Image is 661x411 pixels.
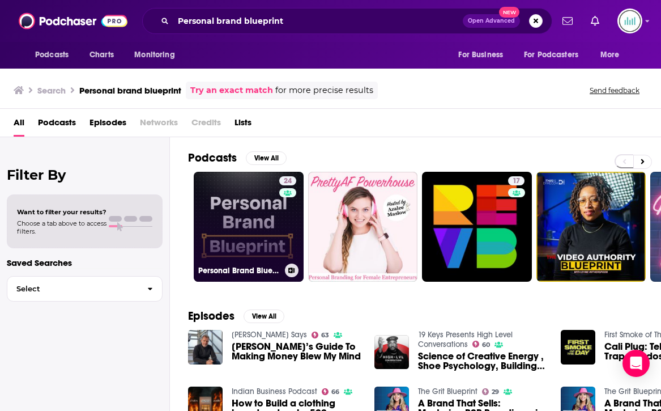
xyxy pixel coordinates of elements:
[17,219,106,235] span: Choose a tab above to access filters.
[173,12,463,30] input: Search podcasts, credits, & more...
[617,9,642,33] img: User Profile
[284,176,292,187] span: 24
[508,176,524,185] a: 17
[321,333,329,338] span: 63
[7,167,163,183] h2: Filter By
[418,330,513,349] a: 19 Keys Presents High Level Conversations
[374,335,409,370] img: Science of Creative Energy , Shoe Psychology, Building Super Brands , 8 Figure Luxury Empires wit...
[244,310,284,323] button: View All
[188,151,237,165] h2: Podcasts
[450,44,517,66] button: open menu
[134,47,174,63] span: Monitoring
[191,113,221,137] span: Credits
[198,266,280,276] h3: Personal Brand Blueprint
[232,342,361,361] span: [PERSON_NAME]’s Guide To Making Money Blew My Mind
[89,113,126,137] a: Episodes
[331,389,339,395] span: 66
[418,387,477,396] a: The Grit Blueprint
[232,387,317,396] a: Indian Business Podcast
[232,330,307,340] a: Simon Says
[142,8,552,34] div: Search podcasts, credits, & more...
[472,341,491,348] a: 60
[617,9,642,33] button: Show profile menu
[513,176,520,187] span: 17
[194,172,304,282] a: 24Personal Brand Blueprint
[37,85,66,96] h3: Search
[14,113,24,137] a: All
[600,47,620,63] span: More
[7,276,163,302] button: Select
[35,47,69,63] span: Podcasts
[17,208,106,216] span: Want to filter your results?
[312,332,330,338] a: 63
[89,47,114,63] span: Charts
[322,388,340,395] a: 66
[19,10,127,32] img: Podchaser - Follow, Share and Rate Podcasts
[463,14,520,28] button: Open AdvancedNew
[188,151,287,165] a: PodcastsView All
[617,9,642,33] span: Logged in as podglomerate
[482,388,500,395] a: 29
[7,285,138,293] span: Select
[188,309,284,323] a: EpisodesView All
[82,44,121,66] a: Charts
[275,84,373,97] span: for more precise results
[586,11,604,31] a: Show notifications dropdown
[422,172,532,282] a: 17
[561,330,595,365] img: Cali Plug: Telegram is Dead, Trap Condos, Disrupting the Industry, Million$ on Snapchat
[234,113,251,137] a: Lists
[126,44,189,66] button: open menu
[140,113,178,137] span: Networks
[492,389,499,395] span: 29
[524,47,578,63] span: For Podcasters
[38,113,76,137] a: Podcasts
[188,330,223,365] img: Iman Gadzhi’s Guide To Making Money Blew My Mind
[79,85,181,96] h3: Personal brand blueprint
[499,7,519,18] span: New
[517,44,595,66] button: open menu
[622,350,650,377] div: Open Intercom Messenger
[468,18,515,24] span: Open Advanced
[592,44,634,66] button: open menu
[418,351,547,371] a: Science of Creative Energy , Shoe Psychology, Building Super Brands , 8 Figure Luxury Empires wit...
[27,44,83,66] button: open menu
[458,47,503,63] span: For Business
[232,342,361,361] a: Iman Gadzhi’s Guide To Making Money Blew My Mind
[246,151,287,165] button: View All
[190,84,273,97] a: Try an exact match
[7,257,163,268] p: Saved Searches
[188,309,234,323] h2: Episodes
[279,176,296,185] a: 24
[586,86,643,95] button: Send feedback
[558,11,577,31] a: Show notifications dropdown
[482,342,490,348] span: 60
